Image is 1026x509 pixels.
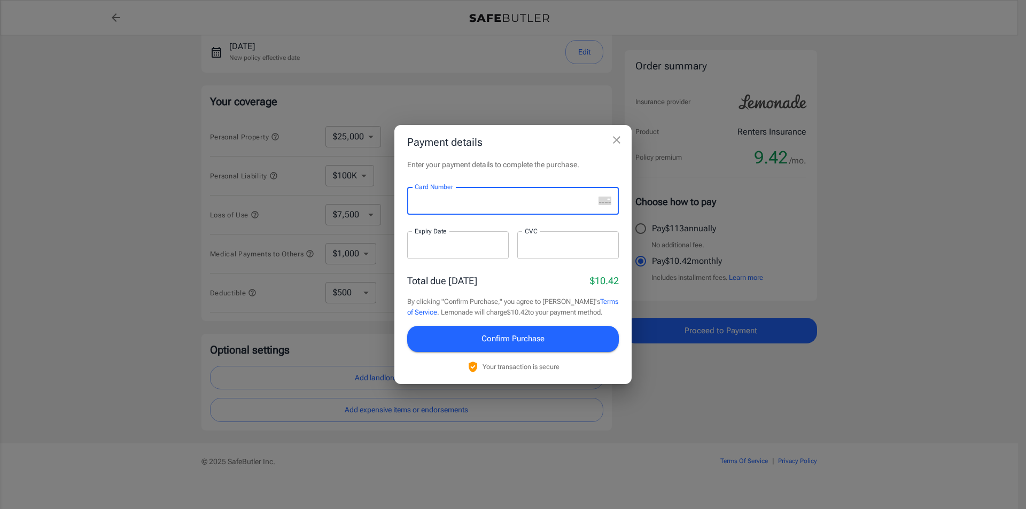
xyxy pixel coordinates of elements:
p: Enter your payment details to complete the purchase. [407,159,619,170]
iframe: Secure expiration date input frame [415,240,501,250]
label: CVC [525,226,538,236]
svg: unknown [598,197,611,205]
label: Expiry Date [415,226,447,236]
iframe: Secure card number input frame [415,196,594,206]
button: Confirm Purchase [407,326,619,351]
p: $10.42 [590,273,619,288]
button: close [606,129,627,151]
h2: Payment details [394,125,632,159]
a: Terms of Service [407,297,618,316]
p: Total due [DATE] [407,273,477,288]
p: By clicking "Confirm Purchase," you agree to [PERSON_NAME]'s . Lemonade will charge $10.42 to you... [407,296,619,317]
iframe: Secure CVC input frame [525,240,611,250]
p: Your transaction is secure [483,362,559,372]
label: Card Number [415,182,453,191]
span: Confirm Purchase [481,332,545,346]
